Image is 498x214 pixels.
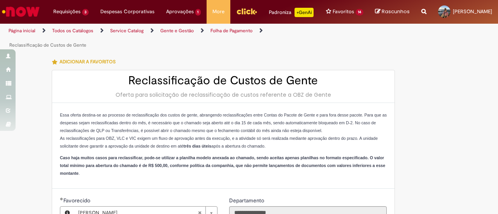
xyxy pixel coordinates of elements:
[53,8,81,16] span: Requisições
[52,54,120,70] button: Adicionar a Favoritos
[60,91,387,99] div: Oferta para solicitação de reclassificação de custos referente a OBZ de Gente
[166,8,194,16] span: Aprovações
[195,9,201,16] span: 1
[60,113,387,133] span: Essa oferta destina-se ao processo de reclassificação dos custos de gente, abrangendo reclassific...
[110,28,144,34] a: Service Catalog
[229,197,266,204] label: Somente leitura - Departamento
[453,8,492,15] span: [PERSON_NAME]
[60,59,116,65] span: Adicionar a Favoritos
[60,197,63,200] span: Obrigatório Preenchido
[6,24,326,52] ul: Trilhas de página
[356,9,363,16] span: 14
[333,8,354,16] span: Favoritos
[60,155,385,176] span: .
[60,74,387,87] h2: Reclassificação de Custos de Gente
[236,5,257,17] img: click_logo_yellow_360x200.png
[60,155,385,176] strong: Caso haja muitos casos para reclassificar, pode-se utilizar a planilha modelo anexada ao chamado,...
[52,28,93,34] a: Todos os Catálogos
[375,8,410,16] a: Rascunhos
[60,136,378,148] span: As reclassificações para OBZ, VLC e VIC exigem um fluxo de aprovação antes da execução, e a ativi...
[295,8,314,17] p: +GenAi
[210,28,253,34] a: Folha de Pagamento
[9,42,86,48] a: Reclassificação de Custos de Gente
[269,8,314,17] div: Padroniza
[1,4,41,19] img: ServiceNow
[9,28,35,34] a: Página inicial
[82,9,89,16] span: 3
[212,8,224,16] span: More
[160,28,194,34] a: Gente e Gestão
[229,197,266,204] span: Somente leitura - Departamento
[63,197,92,204] span: Necessários - Favorecido
[382,8,410,15] span: Rascunhos
[100,8,154,16] span: Despesas Corporativas
[184,144,212,148] strong: três dias úteis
